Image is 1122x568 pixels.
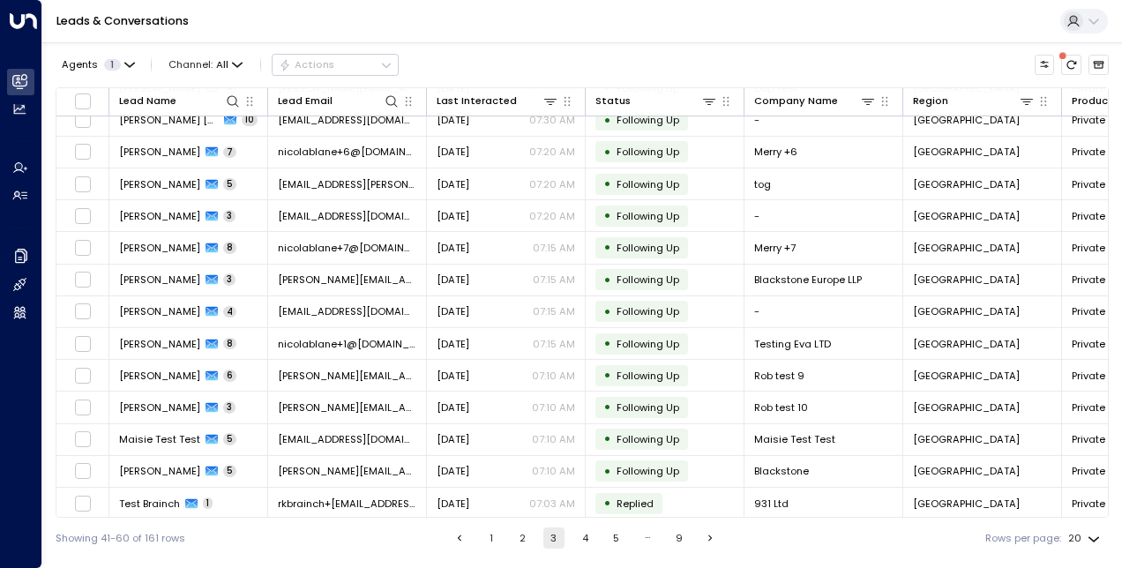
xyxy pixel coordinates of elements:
[437,304,469,318] span: Yesterday
[278,369,416,383] span: robert.nogueral+9@gmail.com
[278,304,416,318] span: rayan.habbab@gmail.com
[913,177,1020,191] span: Cambridge
[754,497,789,511] span: 931 Ltd
[529,145,575,159] p: 07:20 AM
[223,178,236,191] span: 5
[529,113,575,127] p: 07:30 AM
[754,400,808,415] span: Rob test 10
[74,239,92,257] span: Toggle select row
[617,209,679,223] span: Following Up
[119,304,200,318] span: Rayan Habbab
[603,268,611,292] div: •
[119,369,200,383] span: Robert Noguera
[278,113,416,127] span: schmidtarndt1993@googlemail.com
[119,113,219,127] span: Arndt Schmidt
[119,209,200,223] span: Jason Phillips
[754,273,862,287] span: Blackstone Europe LLP
[913,113,1020,127] span: London
[278,177,416,191] span: charlie.home+robert@gmail.com
[913,432,1020,446] span: London
[119,464,200,478] span: Adam Shah
[533,304,575,318] p: 07:15 AM
[603,172,611,196] div: •
[529,177,575,191] p: 07:20 AM
[74,93,92,110] span: Toggle select all
[223,242,236,254] span: 8
[603,204,611,228] div: •
[74,111,92,129] span: Toggle select row
[119,93,176,109] div: Lead Name
[700,527,722,549] button: Go to next page
[617,464,679,478] span: Following Up
[104,59,121,71] span: 1
[437,369,469,383] span: Yesterday
[119,145,200,159] span: Nicola Merry
[913,497,1020,511] span: London
[617,304,679,318] span: Following Up
[437,497,469,511] span: Yesterday
[744,105,903,136] td: -
[223,401,236,414] span: 3
[603,300,611,324] div: •
[913,93,1035,109] div: Region
[437,93,558,109] div: Last Interacted
[533,337,575,351] p: 07:15 AM
[1072,93,1113,109] div: Product
[437,177,469,191] span: Yesterday
[754,369,804,383] span: Rob test 9
[56,531,185,546] div: Showing 41-60 of 161 rows
[603,332,611,355] div: •
[278,93,333,109] div: Lead Email
[1088,55,1109,75] button: Archived Leads
[223,306,236,318] span: 4
[223,338,236,350] span: 8
[603,140,611,164] div: •
[913,369,1020,383] span: London
[56,55,139,74] button: Agents1
[754,177,771,191] span: tog
[532,464,575,478] p: 07:10 AM
[74,430,92,448] span: Toggle select row
[603,427,611,451] div: •
[448,527,722,549] nav: pagination navigation
[74,335,92,353] span: Toggle select row
[617,369,679,383] span: Following Up
[603,235,611,259] div: •
[603,491,611,515] div: •
[119,273,200,287] span: Laurent Machenaud
[603,108,611,132] div: •
[74,143,92,161] span: Toggle select row
[119,93,241,109] div: Lead Name
[272,54,399,75] button: Actions
[278,337,416,351] span: nicolablane+1@hotmail.com
[1061,55,1081,75] span: There are new threads available. Refresh the grid to view the latest updates.
[74,271,92,288] span: Toggle select row
[529,209,575,223] p: 07:20 AM
[119,177,200,191] span: robert noguerro
[62,60,98,70] span: Agents
[74,207,92,225] span: Toggle select row
[913,400,1020,415] span: London
[56,13,189,28] a: Leads & Conversations
[203,497,213,510] span: 1
[913,241,1020,255] span: London
[437,464,469,478] span: Yesterday
[163,55,249,74] button: Channel:All
[119,497,180,511] span: Test Brainch
[595,93,717,109] div: Status
[543,527,565,549] button: page 3
[1035,55,1055,75] button: Customize
[74,303,92,320] span: Toggle select row
[754,93,838,109] div: Company Name
[913,273,1020,287] span: London
[603,363,611,387] div: •
[913,209,1020,223] span: London
[603,460,611,483] div: •
[617,241,679,255] span: Following Up
[272,54,399,75] div: Button group with a nested menu
[913,464,1020,478] span: London
[913,93,948,109] div: Region
[278,497,416,511] span: rkbrainch+1159@live.co.uk
[278,209,416,223] span: jasonphillips1991@icloud.com
[532,432,575,446] p: 07:10 AM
